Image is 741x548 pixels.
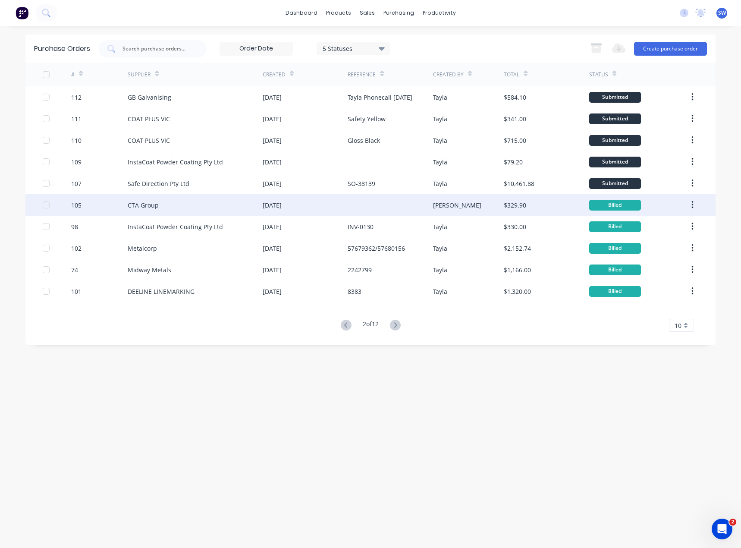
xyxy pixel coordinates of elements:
div: Gloss Black [348,136,380,145]
div: 109 [71,157,82,167]
div: [PERSON_NAME] [433,201,481,210]
div: InstaCoat Powder Coating Pty Ltd [128,222,223,231]
iframe: Intercom live chat [712,519,732,539]
div: GB Galvanising [128,93,171,102]
div: $584.10 [504,93,526,102]
div: Supplier [128,71,151,79]
div: [DATE] [263,222,282,231]
div: 101 [71,287,82,296]
div: 74 [71,265,78,274]
div: Tayla [433,114,447,123]
div: 102 [71,244,82,253]
div: [DATE] [263,265,282,274]
div: Billed [589,286,641,297]
span: SW [718,9,726,17]
div: Created [263,71,286,79]
div: $330.00 [504,222,526,231]
div: $2,152.74 [504,244,531,253]
div: COAT PLUS VIC [128,136,170,145]
div: Tayla Phonecall [DATE] [348,93,412,102]
div: sales [355,6,379,19]
div: [DATE] [263,157,282,167]
div: Submitted [589,92,641,103]
div: Tayla [433,136,447,145]
div: Tayla [433,244,447,253]
button: Create purchase order [634,42,707,56]
div: products [322,6,355,19]
div: $10,461.88 [504,179,534,188]
div: [DATE] [263,201,282,210]
div: Midway Metals [128,265,171,274]
div: Metalcorp [128,244,157,253]
div: Tayla [433,157,447,167]
span: 2 [729,519,736,526]
div: COAT PLUS VIC [128,114,170,123]
div: DEELINE LINEMARKING [128,287,195,296]
div: 107 [71,179,82,188]
div: 112 [71,93,82,102]
div: CTA Group [128,201,159,210]
div: 5 Statuses [323,44,384,53]
div: INV-0130 [348,222,374,231]
div: 2242799 [348,265,372,274]
div: $1,320.00 [504,287,531,296]
div: Billed [589,265,641,275]
div: Total [504,71,519,79]
div: Tayla [433,93,447,102]
div: Tayla [433,222,447,231]
div: Tayla [433,179,447,188]
div: Purchase Orders [34,44,90,54]
div: [DATE] [263,136,282,145]
div: Billed [589,200,641,211]
div: 111 [71,114,82,123]
div: [DATE] [263,114,282,123]
div: $329.90 [504,201,526,210]
div: 105 [71,201,82,210]
div: $1,166.00 [504,265,531,274]
div: Billed [589,221,641,232]
div: InstaCoat Powder Coating Pty Ltd [128,157,223,167]
div: purchasing [379,6,418,19]
div: Submitted [589,113,641,124]
div: Billed [589,243,641,254]
div: 8383 [348,287,361,296]
input: Order Date [220,42,292,55]
input: Search purchase orders... [122,44,193,53]
div: Safe Direction Pty Ltd [128,179,189,188]
div: 98 [71,222,78,231]
img: Factory [16,6,28,19]
div: $341.00 [504,114,526,123]
div: 2 of 12 [363,319,379,332]
div: productivity [418,6,460,19]
div: Tayla [433,287,447,296]
span: 10 [675,321,681,330]
div: # [71,71,75,79]
div: Submitted [589,157,641,167]
div: Tayla [433,265,447,274]
div: Submitted [589,135,641,146]
div: $79.20 [504,157,523,167]
div: [DATE] [263,287,282,296]
div: 57679362/57680156 [348,244,405,253]
div: $715.00 [504,136,526,145]
div: Submitted [589,178,641,189]
a: dashboard [281,6,322,19]
div: SO-38139 [348,179,375,188]
div: [DATE] [263,244,282,253]
div: [DATE] [263,93,282,102]
div: 110 [71,136,82,145]
div: Created By [433,71,464,79]
div: Reference [348,71,376,79]
div: [DATE] [263,179,282,188]
div: Safety Yellow [348,114,386,123]
div: Status [589,71,608,79]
